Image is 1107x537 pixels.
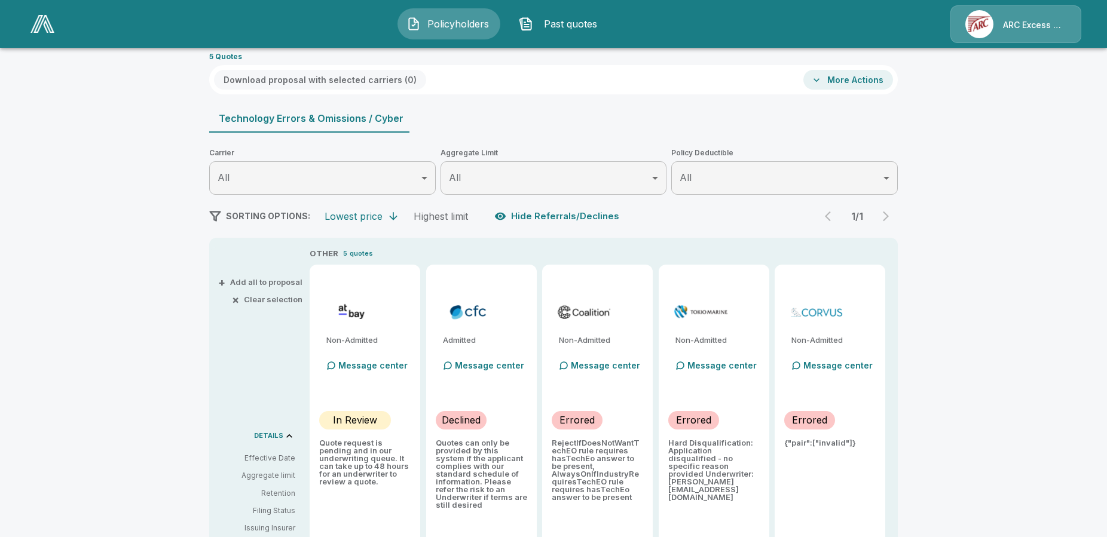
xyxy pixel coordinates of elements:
[219,470,295,481] p: Aggregate limit
[965,10,993,38] img: Agency Icon
[209,53,242,60] p: 5 Quotes
[209,147,436,159] span: Carrier
[219,505,295,516] p: Filing Status
[492,205,624,228] button: Hide Referrals/Declines
[784,439,876,447] p: {"pair":["invalid"]}
[226,211,310,221] span: SORTING OPTIONS:
[219,523,295,533] p: Issuing Insurer
[519,17,533,31] img: Past quotes Icon
[234,296,302,303] button: ×Clear selection
[449,171,461,183] span: All
[406,17,421,31] img: Policyholders Icon
[791,336,876,344] p: Non-Admitted
[680,171,692,183] span: All
[214,70,426,90] button: Download proposal with selected carriers (0)
[803,70,893,90] button: More Actions
[803,359,873,372] p: Message center
[845,211,869,221] p: 1 / 1
[333,413,377,427] p: In Review
[559,413,595,427] p: Errored
[426,17,491,31] span: Policyholders
[559,336,643,344] p: Non-Admitted
[338,359,408,372] p: Message center
[552,439,643,501] p: RejectIfDoesNotWantTechEO rule requires hasTechEo answer to be present, AlwaysOnIfIndustryRequire...
[571,359,640,372] p: Message center
[218,278,225,286] span: +
[538,17,604,31] span: Past quotes
[1003,19,1066,31] p: ARC Excess & Surplus
[326,336,411,344] p: Non-Admitted
[218,171,230,183] span: All
[221,278,302,286] button: +Add all to proposal
[789,303,845,321] img: corvuseo
[319,439,411,486] p: Quote request is pending and in our underwriting queue. It can take up to 48 hours for an underwr...
[414,210,468,222] div: Highest limit
[556,303,612,321] img: coalitioneo
[687,359,757,372] p: Message center
[324,303,380,321] img: atbayeo
[510,8,613,39] button: Past quotes IconPast quotes
[668,439,760,501] p: Hard Disqualification: Application disqualified - no specific reason provided Underwriter: [PERSO...
[310,248,338,260] p: OTHER
[671,147,898,159] span: Policy Deductible
[397,8,500,39] button: Policyholders IconPolicyholders
[441,303,496,321] img: cfceo
[343,248,347,259] p: 5
[219,453,295,464] p: Effective Date
[950,5,1081,43] a: Agency IconARC Excess & Surplus
[441,147,667,159] span: Aggregate Limit
[673,303,729,321] img: tmhcceo
[676,413,711,427] p: Errored
[254,432,283,439] p: DETAILS
[209,104,413,133] button: Technology Errors & Omissions / Cyber
[675,336,760,344] p: Non-Admitted
[443,336,527,344] p: Admitted
[792,413,827,427] p: Errored
[442,413,481,427] p: Declined
[350,248,373,259] p: quotes
[455,359,524,372] p: Message center
[232,296,239,303] span: ×
[325,210,383,222] div: Lowest price
[436,439,527,509] p: Quotes can only be provided by this system if the applicant complies with our standard schedule o...
[219,488,295,499] p: Retention
[30,15,54,33] img: AA Logo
